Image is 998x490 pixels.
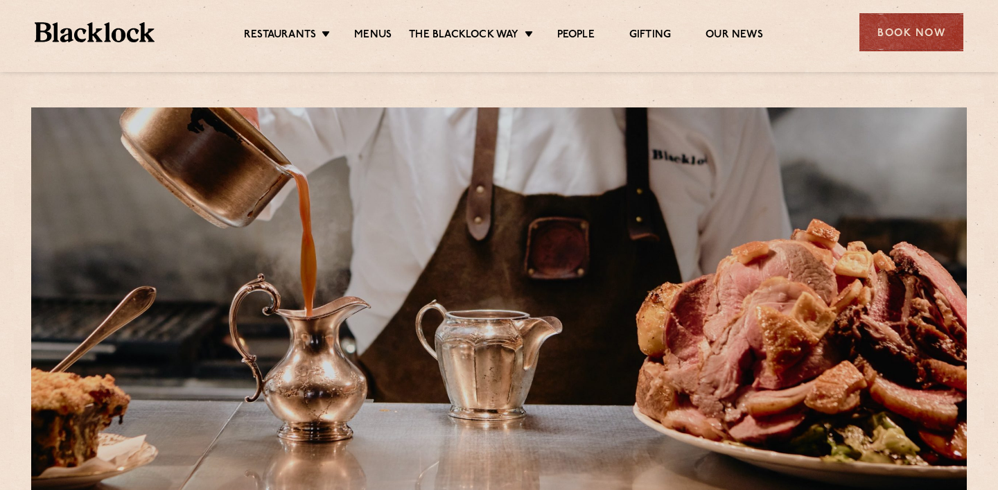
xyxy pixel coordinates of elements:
a: People [557,28,595,44]
a: Our News [706,28,763,44]
a: Gifting [629,28,671,44]
div: Book Now [859,13,963,51]
a: Menus [354,28,392,44]
img: BL_Textured_Logo-footer-cropped.svg [35,22,155,42]
a: Restaurants [244,28,316,44]
a: The Blacklock Way [409,28,518,44]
